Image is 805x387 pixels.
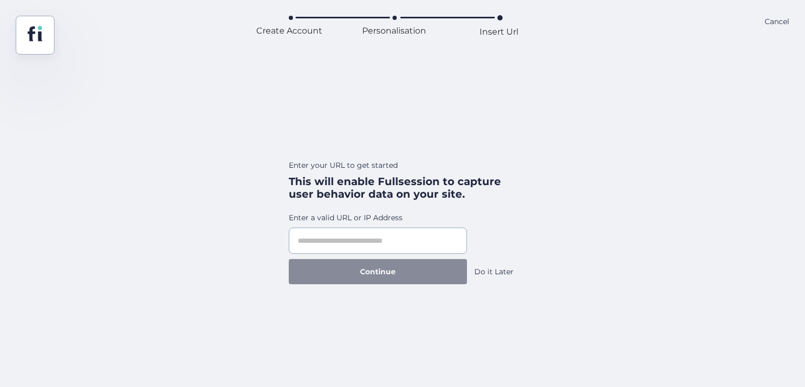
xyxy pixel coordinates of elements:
div: Create Account [256,24,322,37]
div: Enter your URL to get started [289,159,517,171]
button: Continue [289,259,467,284]
div: Insert Url [480,25,518,38]
div: Cancel [765,16,789,55]
div: Enter a valid URL or IP Address [289,212,467,223]
div: Personalisation [362,24,426,37]
div: This will enable Fullsession to capture user behavior data on your site. [289,175,517,200]
div: Do it Later [474,266,514,277]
